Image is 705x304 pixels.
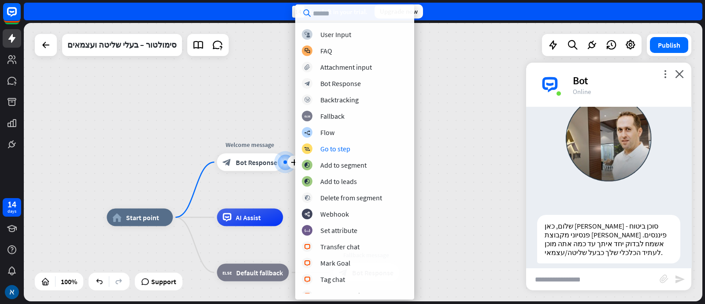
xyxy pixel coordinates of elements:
[223,268,232,277] i: block_fallback
[675,70,684,78] i: close
[223,158,231,167] i: block_bot_response
[320,259,350,267] div: Mark Goal
[304,130,310,135] i: builder_tree
[320,128,334,137] div: Flow
[320,275,345,284] div: Tag chat
[126,213,159,222] span: Start point
[304,228,310,233] i: block_set_attribute
[320,63,372,71] div: Attachment input
[320,79,361,88] div: Bot Response
[3,198,21,217] a: 14 days
[320,210,349,218] div: Webhook
[67,34,177,56] div: סימולטור – בעלי שליטה ועצמאים
[320,161,367,169] div: Add to segment
[304,162,310,168] i: block_add_to_segment
[7,4,33,30] button: Open LiveChat chat widget
[236,158,277,167] span: Bot Response
[304,179,310,184] i: block_add_to_segment
[151,274,176,289] span: Support
[573,87,681,96] div: Online
[304,81,310,86] i: block_bot_response
[320,193,382,202] div: Delete from segment
[112,213,122,222] i: home_2
[58,274,80,289] div: 100%
[320,226,357,235] div: Set attribute
[210,140,289,149] div: Welcome message
[304,277,311,282] i: block_livechat
[320,46,332,55] div: FAQ
[292,6,304,18] div: 14
[7,208,16,214] div: days
[320,112,345,120] div: Fallback
[573,74,681,87] div: Bot
[537,215,680,263] div: שלום, כאן [PERSON_NAME] - סוכן ביטוח פנסיוני מקבוצת [PERSON_NAME] פיננסים. אשמח לבדוק יחד איתך עד...
[304,146,310,152] i: block_goto
[304,260,311,266] i: block_livechat
[320,95,359,104] div: Backtracking
[320,291,366,300] div: Send transcript
[304,64,310,70] i: block_attachment
[650,37,688,53] button: Publish
[304,97,310,103] i: block_backtracking
[304,211,310,217] i: webhooks
[304,48,310,54] i: block_faq
[236,268,283,277] span: Default fallback
[320,30,351,39] div: User Input
[320,144,350,153] div: Go to step
[661,70,669,78] i: more_vert
[304,195,310,201] i: block_delete_from_segment
[320,177,357,186] div: Add to leads
[292,6,367,18] div: days left in your trial.
[304,244,311,250] i: block_livechat
[236,213,261,222] span: AI Assist
[320,242,360,251] div: Transfer chat
[660,274,668,283] i: block_attachment
[675,274,685,285] i: send
[291,159,297,165] i: plus
[304,32,310,38] i: block_user_input
[7,200,16,208] div: 14
[304,113,310,119] i: block_fallback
